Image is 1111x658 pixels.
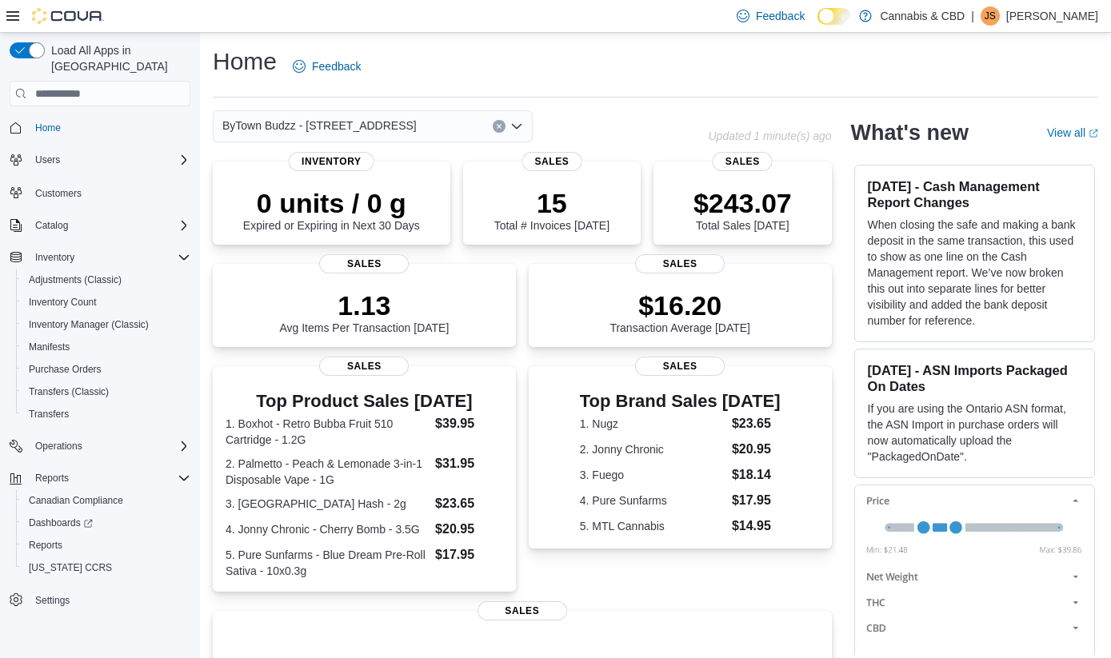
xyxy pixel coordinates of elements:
a: View allExternal link [1047,126,1098,139]
span: Settings [35,594,70,607]
dd: $39.95 [435,414,503,433]
dt: 2. Palmetto - Peach & Lemonade 3-in-1 Disposable Vape - 1G [226,456,429,488]
span: Operations [29,437,190,456]
span: Home [35,122,61,134]
span: Reports [35,472,69,485]
span: Purchase Orders [29,363,102,376]
p: Cannabis & CBD [880,6,965,26]
button: Operations [29,437,89,456]
button: Manifests [16,336,197,358]
button: Inventory [29,248,81,267]
span: Inventory [289,152,374,171]
a: Settings [29,591,76,610]
button: Transfers [16,403,197,425]
span: Sales [635,254,725,273]
span: Manifests [29,341,70,353]
span: Feedback [312,58,361,74]
span: Adjustments (Classic) [22,270,190,289]
span: Load All Apps in [GEOGRAPHIC_DATA] [45,42,190,74]
button: Reports [3,467,197,489]
a: Transfers [22,405,75,424]
a: Inventory Count [22,293,103,312]
button: Inventory Count [16,291,197,313]
img: Cova [32,8,104,24]
div: Total Sales [DATE] [693,187,792,232]
span: Reports [29,539,62,552]
p: | [971,6,974,26]
dd: $23.65 [732,414,781,433]
button: Users [29,150,66,169]
span: Canadian Compliance [22,491,190,510]
dd: $20.95 [435,520,503,539]
span: Inventory Manager (Classic) [29,318,149,331]
span: Inventory Manager (Classic) [22,315,190,334]
span: Transfers (Classic) [29,385,109,398]
span: [US_STATE] CCRS [29,561,112,574]
dt: 5. MTL Cannabis [580,518,725,534]
span: Operations [35,440,82,453]
span: Dashboards [22,513,190,532]
a: Customers [29,184,88,203]
p: 1.13 [279,289,449,321]
span: Home [29,118,190,138]
p: Updated 1 minute(s) ago [708,130,831,142]
button: [US_STATE] CCRS [16,556,197,579]
h3: Top Product Sales [DATE] [226,392,503,411]
span: Users [35,154,60,166]
div: Transaction Average [DATE] [609,289,750,334]
span: Customers [35,187,82,200]
nav: Complex example [10,110,190,653]
button: Adjustments (Classic) [16,269,197,291]
span: Reports [29,469,190,488]
dt: 2. Jonny Chronic [580,441,725,457]
dd: $31.95 [435,454,503,473]
a: Dashboards [22,513,99,532]
a: Canadian Compliance [22,491,130,510]
button: Reports [29,469,75,488]
h2: What's new [851,120,969,146]
span: Feedback [756,8,805,24]
button: Transfers (Classic) [16,381,197,403]
button: Clear input [493,120,506,133]
span: Washington CCRS [22,558,190,577]
a: Feedback [286,50,367,82]
span: Users [29,150,190,169]
p: When closing the safe and making a bank deposit in the same transaction, this used to show as one... [868,217,1081,329]
div: Total # Invoices [DATE] [494,187,609,232]
button: Reports [16,534,197,556]
button: Purchase Orders [16,358,197,381]
span: Catalog [35,219,68,232]
button: Catalog [3,214,197,237]
span: Reports [22,536,190,555]
a: Home [29,118,67,138]
span: Customers [29,182,190,202]
dd: $14.95 [732,516,781,536]
dt: 4. Pure Sunfarms [580,493,725,508]
button: Open list of options [510,120,523,133]
span: ByTown Budzz - [STREET_ADDRESS] [222,116,417,135]
svg: External link [1089,129,1098,138]
p: [PERSON_NAME] [1006,6,1098,26]
span: Transfers [22,405,190,424]
span: Transfers (Classic) [22,382,190,401]
span: Transfers [29,408,69,421]
span: Sales [635,357,725,376]
button: Home [3,116,197,139]
a: Adjustments (Classic) [22,270,128,289]
span: Sales [478,601,567,620]
span: Inventory [35,251,74,264]
span: Inventory Count [22,293,190,312]
dt: 1. Nugz [580,416,725,432]
button: Settings [3,588,197,612]
input: Dark Mode [817,8,851,25]
a: Purchase Orders [22,360,108,379]
span: Sales [319,254,409,273]
span: Sales [522,152,581,171]
button: Users [3,149,197,171]
span: Sales [713,152,773,171]
span: Manifests [22,337,190,357]
button: Catalog [29,216,74,235]
p: $16.20 [609,289,750,321]
span: Adjustments (Classic) [29,273,122,286]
